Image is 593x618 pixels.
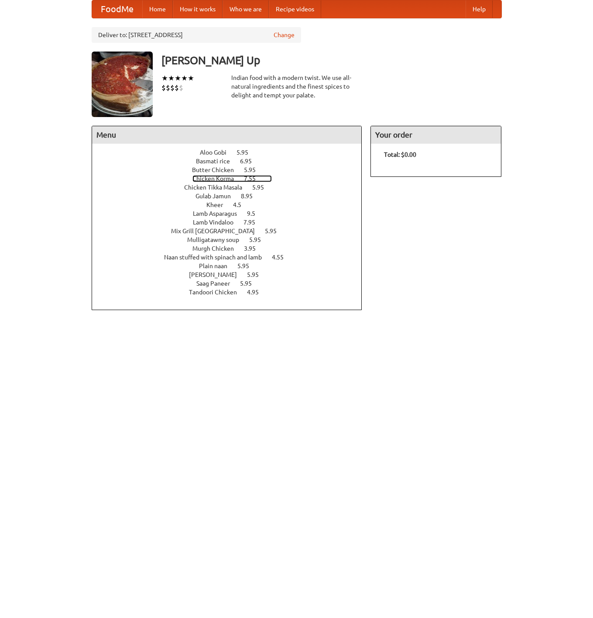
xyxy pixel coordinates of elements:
li: ★ [161,73,168,83]
a: Change [274,31,295,39]
span: Basmati rice [196,158,239,165]
span: 4.5 [233,201,250,208]
li: ★ [181,73,188,83]
h3: [PERSON_NAME] Up [161,52,502,69]
span: Mulligatawny soup [187,236,248,243]
a: Aloo Gobi 5.95 [200,149,264,156]
li: $ [175,83,179,93]
span: Saag Paneer [196,280,239,287]
span: 7.55 [244,175,264,182]
a: Plain naan 5.95 [199,262,265,269]
a: Chicken Tikka Masala 5.95 [184,184,280,191]
li: ★ [188,73,194,83]
img: angular.jpg [92,52,153,117]
li: $ [161,83,166,93]
a: Lamb Asparagus 9.5 [193,210,271,217]
span: Aloo Gobi [200,149,235,156]
span: 5.95 [237,149,257,156]
span: 5.95 [237,262,258,269]
span: 5.95 [265,228,285,235]
a: Chicken Korma 7.55 [192,175,272,182]
span: 6.95 [240,158,261,165]
a: [PERSON_NAME] 5.95 [189,271,275,278]
a: Tandoori Chicken 4.95 [189,289,275,296]
span: [PERSON_NAME] [189,271,246,278]
li: $ [166,83,170,93]
a: Murgh Chicken 3.95 [192,245,272,252]
a: Mix Grill [GEOGRAPHIC_DATA] 5.95 [171,228,293,235]
a: Who we are [223,0,269,18]
span: Lamb Asparagus [193,210,246,217]
span: 4.55 [272,254,292,261]
a: Home [142,0,173,18]
li: $ [170,83,175,93]
span: 5.95 [244,166,264,173]
span: 7.95 [243,219,264,226]
span: 4.95 [247,289,267,296]
span: Plain naan [199,262,236,269]
a: Butter Chicken 5.95 [192,166,272,173]
span: Kheer [206,201,232,208]
a: Basmati rice 6.95 [196,158,268,165]
div: Indian food with a modern twist. We use all-natural ingredients and the finest spices to delight ... [231,73,362,100]
a: FoodMe [92,0,142,18]
a: Recipe videos [269,0,321,18]
a: Mulligatawny soup 5.95 [187,236,277,243]
li: ★ [168,73,175,83]
li: ★ [175,73,181,83]
span: 5.95 [247,271,267,278]
b: Total: $0.00 [384,151,416,158]
span: Tandoori Chicken [189,289,246,296]
a: How it works [173,0,223,18]
a: Naan stuffed with spinach and lamb 4.55 [164,254,300,261]
a: Help [466,0,493,18]
span: 8.95 [241,193,261,200]
a: Kheer 4.5 [206,201,257,208]
li: $ [179,83,183,93]
div: Deliver to: [STREET_ADDRESS] [92,27,301,43]
span: 5.95 [249,236,270,243]
span: Chicken Korma [192,175,243,182]
span: 3.95 [244,245,264,252]
span: 5.95 [252,184,273,191]
span: Mix Grill [GEOGRAPHIC_DATA] [171,228,264,235]
span: 9.5 [247,210,264,217]
span: Gulab Jamun [195,193,240,200]
h4: Your order [371,126,501,144]
h4: Menu [92,126,362,144]
span: Naan stuffed with spinach and lamb [164,254,271,261]
span: Chicken Tikka Masala [184,184,251,191]
a: Saag Paneer 5.95 [196,280,268,287]
span: Murgh Chicken [192,245,243,252]
span: Lamb Vindaloo [193,219,242,226]
a: Lamb Vindaloo 7.95 [193,219,271,226]
a: Gulab Jamun 8.95 [195,193,269,200]
span: Butter Chicken [192,166,243,173]
span: 5.95 [240,280,261,287]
